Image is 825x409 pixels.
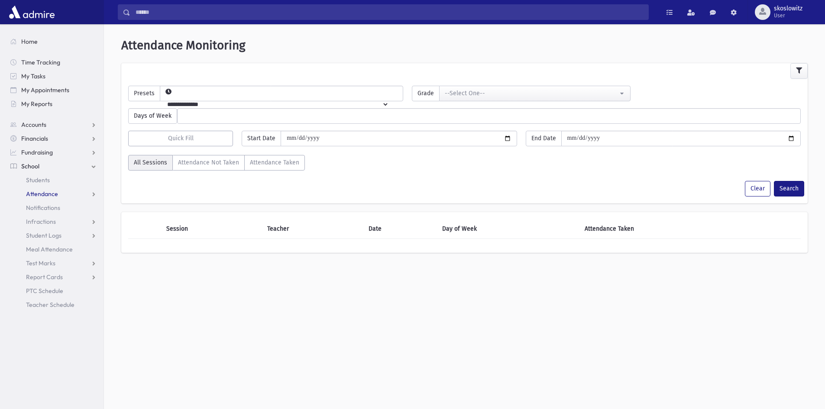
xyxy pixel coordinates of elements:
span: End Date [526,131,562,146]
input: Search [130,4,648,20]
span: My Tasks [21,72,45,80]
th: Attendance Taken [579,219,768,239]
label: All Sessions [128,155,173,171]
button: Search [774,181,804,196]
th: Day of Week [437,219,579,239]
span: User [774,12,802,19]
div: AttTaken [128,155,305,174]
span: My Appointments [21,86,69,94]
a: School [3,159,104,173]
label: Attendance Not Taken [172,155,245,171]
button: Quick Fill [128,131,233,146]
span: Time Tracking [21,58,60,66]
span: PTC Schedule [26,287,63,295]
a: Notifications [3,201,104,215]
span: Students [26,176,50,184]
span: Fundraising [21,148,53,156]
span: Attendance [26,190,58,198]
span: Test Marks [26,259,55,267]
a: Students [3,173,104,187]
button: --Select One-- [439,86,630,101]
a: Report Cards [3,270,104,284]
span: Teacher Schedule [26,301,74,309]
img: AdmirePro [7,3,57,21]
a: My Tasks [3,69,104,83]
th: Date [363,219,437,239]
a: Financials [3,132,104,145]
a: Time Tracking [3,55,104,69]
a: Infractions [3,215,104,229]
span: Infractions [26,218,56,225]
span: Financials [21,135,48,142]
span: Grade [412,86,440,101]
span: My Reports [21,100,52,108]
a: Fundraising [3,145,104,159]
span: Attendance Monitoring [121,38,246,52]
a: Teacher Schedule [3,298,104,312]
a: Attendance [3,187,104,201]
div: --Select One-- [445,89,618,98]
span: Quick Fill [168,135,194,142]
a: My Reports [3,97,104,111]
a: PTC Schedule [3,284,104,298]
th: Teacher [262,219,363,239]
span: Accounts [21,121,46,129]
a: Student Logs [3,229,104,242]
th: Session [161,219,262,239]
button: Clear [745,181,770,196]
a: Test Marks [3,256,104,270]
span: Student Logs [26,232,61,239]
span: Report Cards [26,273,63,281]
span: skoslowitz [774,5,802,12]
span: School [21,162,39,170]
span: Presets [128,86,160,101]
span: Days of Week [128,108,177,124]
span: Start Date [242,131,281,146]
span: Home [21,38,38,45]
label: Attendance Taken [244,155,305,171]
a: Accounts [3,118,104,132]
a: Home [3,35,104,48]
a: My Appointments [3,83,104,97]
span: Notifications [26,204,60,212]
a: Meal Attendance [3,242,104,256]
span: Meal Attendance [26,245,73,253]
